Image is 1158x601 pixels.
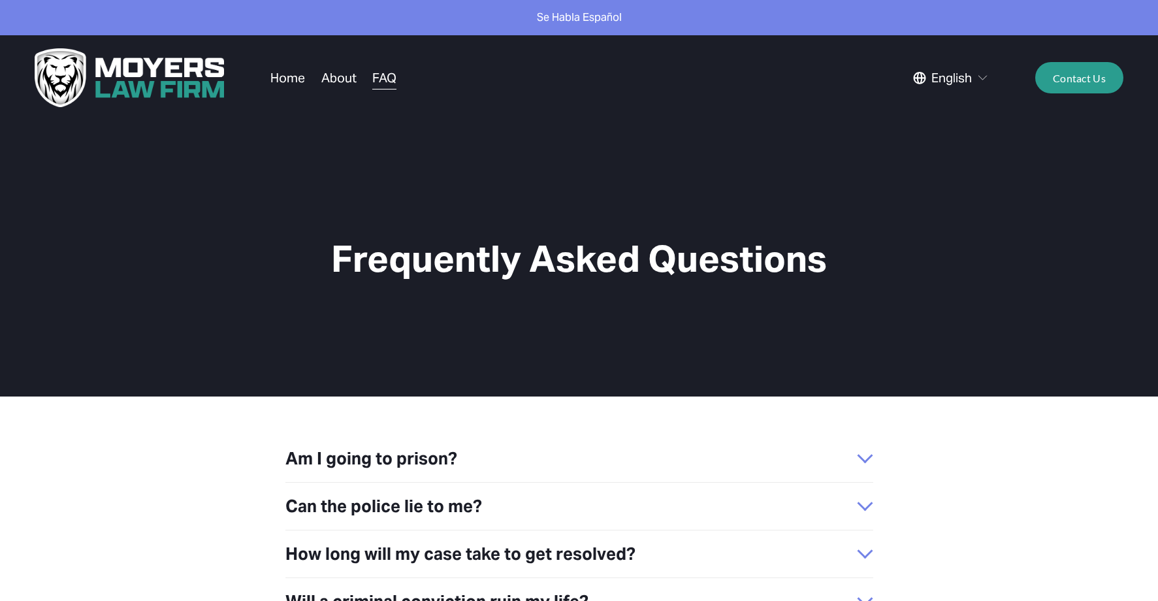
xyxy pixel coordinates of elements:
a: About [321,65,357,90]
span: Am I going to prison? [285,445,858,472]
span: How long will my case take to get resolved? [285,540,858,568]
img: Moyers Law Firm | Everyone Matters. Everyone Counts. [35,48,224,107]
button: Am I going to prison? [285,435,873,482]
button: Can the police lie to me? [285,483,873,530]
span: English [931,67,972,89]
span: Can the police lie to me? [285,493,858,520]
a: FAQ [372,65,396,90]
h1: Frequently Asked Questions [285,236,873,282]
a: Contact Us [1035,62,1123,93]
button: How long will my case take to get resolved? [285,530,873,577]
div: language picker [913,65,989,90]
p: Se Habla Español [31,8,1127,27]
a: Home [270,65,305,90]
